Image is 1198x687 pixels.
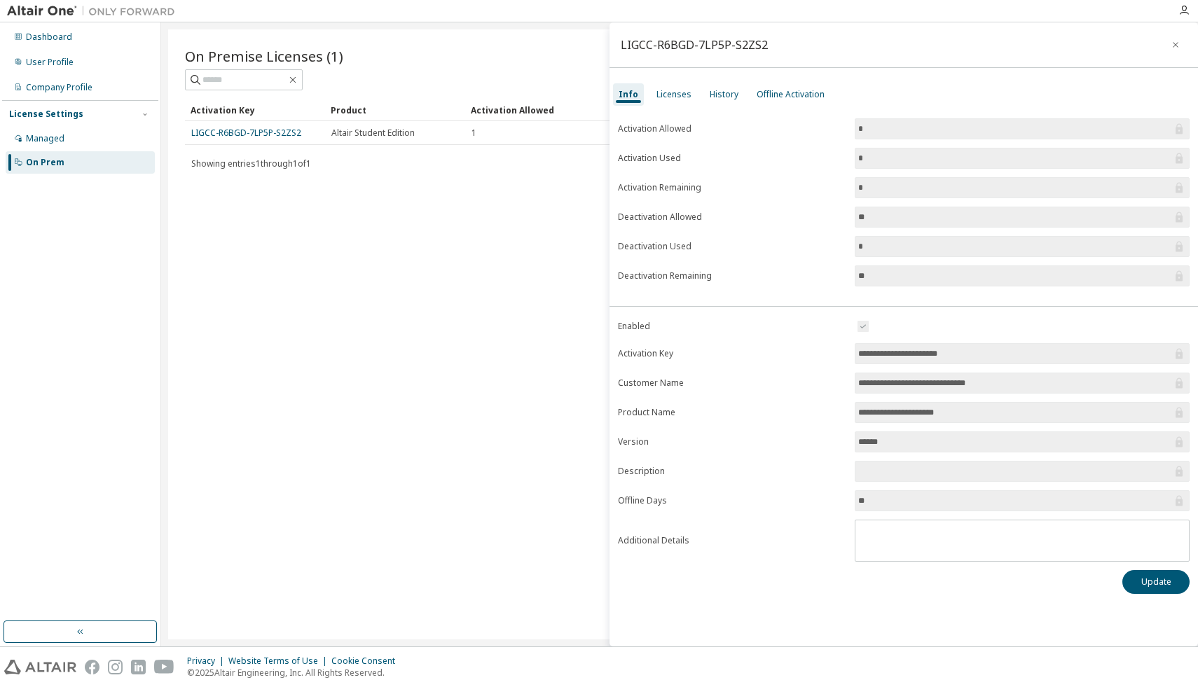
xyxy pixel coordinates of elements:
img: facebook.svg [85,660,99,674]
span: Altair Student Edition [331,127,415,139]
div: History [710,89,738,100]
label: Activation Key [618,348,846,359]
div: LIGCC-R6BGD-7LP5P-S2ZS2 [621,39,768,50]
div: Offline Activation [757,89,825,100]
label: Deactivation Used [618,241,846,252]
img: linkedin.svg [131,660,146,674]
div: Licenses [656,89,691,100]
div: Privacy [187,655,228,667]
img: altair_logo.svg [4,660,76,674]
span: 1 [471,127,476,139]
label: Deactivation Remaining [618,270,846,282]
label: Activation Used [618,153,846,164]
span: On Premise Licenses (1) [185,46,343,66]
div: Activation Allowed [471,99,600,121]
label: Customer Name [618,377,846,389]
label: Activation Remaining [618,182,846,193]
label: Version [618,436,846,447]
div: On Prem [26,157,64,168]
label: Enabled [618,321,846,332]
div: Cookie Consent [331,655,404,667]
div: License Settings [9,109,83,120]
div: Info [619,89,638,100]
label: Additional Details [618,535,846,546]
div: Activation Key [191,99,319,121]
div: Managed [26,133,64,144]
div: Website Terms of Use [228,655,331,667]
img: instagram.svg [108,660,123,674]
div: User Profile [26,57,74,68]
div: Company Profile [26,82,92,93]
label: Description [618,466,846,477]
div: Dashboard [26,32,72,43]
label: Deactivation Allowed [618,211,846,223]
a: LIGCC-R6BGD-7LP5P-S2ZS2 [191,127,301,139]
label: Product Name [618,407,846,418]
label: Offline Days [618,495,846,506]
div: Product [331,99,460,121]
label: Activation Allowed [618,123,846,134]
span: Showing entries 1 through 1 of 1 [191,158,311,169]
p: © 2025 Altair Engineering, Inc. All Rights Reserved. [187,667,404,679]
button: Update [1122,570,1190,594]
img: Altair One [7,4,182,18]
img: youtube.svg [154,660,174,674]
